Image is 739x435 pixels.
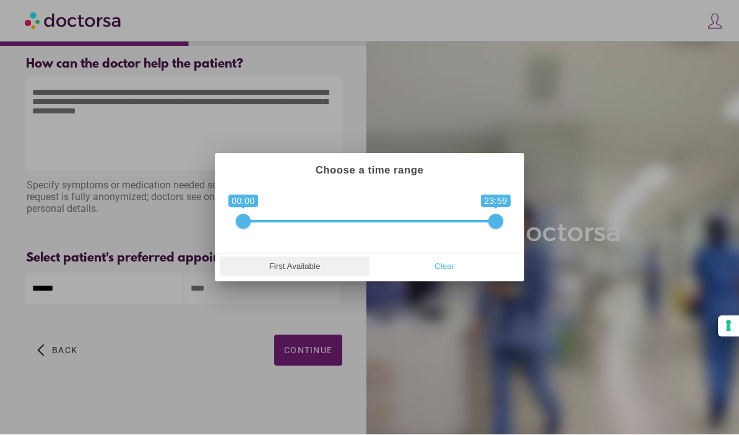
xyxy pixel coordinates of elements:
[223,258,366,276] span: First Available
[481,195,511,208] span: 23:59
[373,258,516,276] span: Clear
[718,316,739,337] button: Your consent preferences for tracking technologies
[228,195,258,208] span: 00:00
[220,257,369,277] button: First Available
[369,257,519,277] button: Clear
[316,165,424,177] strong: Choose a time range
